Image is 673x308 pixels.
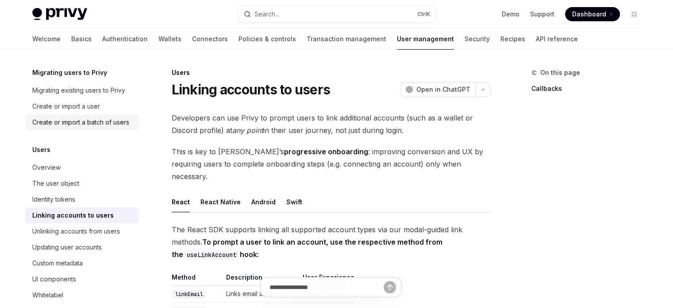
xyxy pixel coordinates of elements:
[32,210,114,221] div: Linking accounts to users
[25,191,138,207] a: Identity tokens
[500,28,525,50] a: Recipes
[172,68,491,77] div: Users
[32,162,61,173] div: Overview
[25,175,138,191] a: The user object
[238,28,296,50] a: Policies & controls
[172,223,491,261] span: The React SDK supports linking all supported account types via our modal-guided link methods.
[32,178,79,189] div: The user object
[25,255,138,271] a: Custom metadata
[32,101,100,112] div: Create or import a user
[32,226,120,237] div: Unlinking accounts from users
[384,281,396,293] button: Send message
[183,250,240,260] code: useLinkAccount
[32,117,129,128] div: Create or import a batch of users
[172,82,330,97] h1: Linking accounts to users
[254,9,279,19] div: Search...
[32,67,107,78] h5: Migrating users to Privy
[32,194,75,205] div: Identity tokens
[25,223,138,239] a: Unlinking accounts from users
[307,28,386,50] a: Transaction management
[200,191,241,212] div: React Native
[400,82,476,97] button: Open in ChatGPT
[572,10,606,19] span: Dashboard
[25,98,138,114] a: Create or import a user
[417,11,431,18] span: Ctrl K
[25,271,138,287] a: UI components
[25,114,138,130] a: Create or import a batch of users
[251,191,276,212] div: Android
[531,82,648,96] a: Callbacks
[502,10,519,19] a: Demo
[416,85,470,94] span: Open in ChatGPT
[232,126,263,135] em: any point
[32,144,50,155] h5: Users
[32,85,125,96] div: Migrating existing users to Privy
[565,7,620,21] a: Dashboard
[32,8,87,20] img: light logo
[25,207,138,223] a: Linking accounts to users
[172,145,491,183] span: This is key to [PERSON_NAME]’s : improving conversion and UX by requiring users to complete onboa...
[172,273,223,286] th: Method
[172,191,190,212] div: React
[25,287,138,303] a: Whitelabel
[32,290,63,300] div: Whitelabel
[299,273,355,286] th: User Experience
[284,147,368,156] strong: progressive onboarding
[540,67,580,78] span: On this page
[192,28,228,50] a: Connectors
[223,273,299,286] th: Description
[32,274,76,285] div: UI components
[238,6,436,22] button: Open search
[102,28,148,50] a: Authentication
[32,242,102,253] div: Updating user accounts
[25,82,138,98] a: Migrating existing users to Privy
[158,28,181,50] a: Wallets
[286,191,302,212] div: Swift
[269,277,384,297] input: Ask a question...
[172,112,491,136] span: Developers can use Privy to prompt users to link additional accounts (such as a wallet or Discord...
[25,160,138,175] a: Overview
[71,28,92,50] a: Basics
[25,239,138,255] a: Updating user accounts
[465,28,490,50] a: Security
[172,238,442,259] strong: To prompt a user to link an account, use the respective method from the hook:
[32,28,61,50] a: Welcome
[627,7,641,21] button: Toggle dark mode
[530,10,554,19] a: Support
[397,28,454,50] a: User management
[536,28,578,50] a: API reference
[32,258,83,269] div: Custom metadata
